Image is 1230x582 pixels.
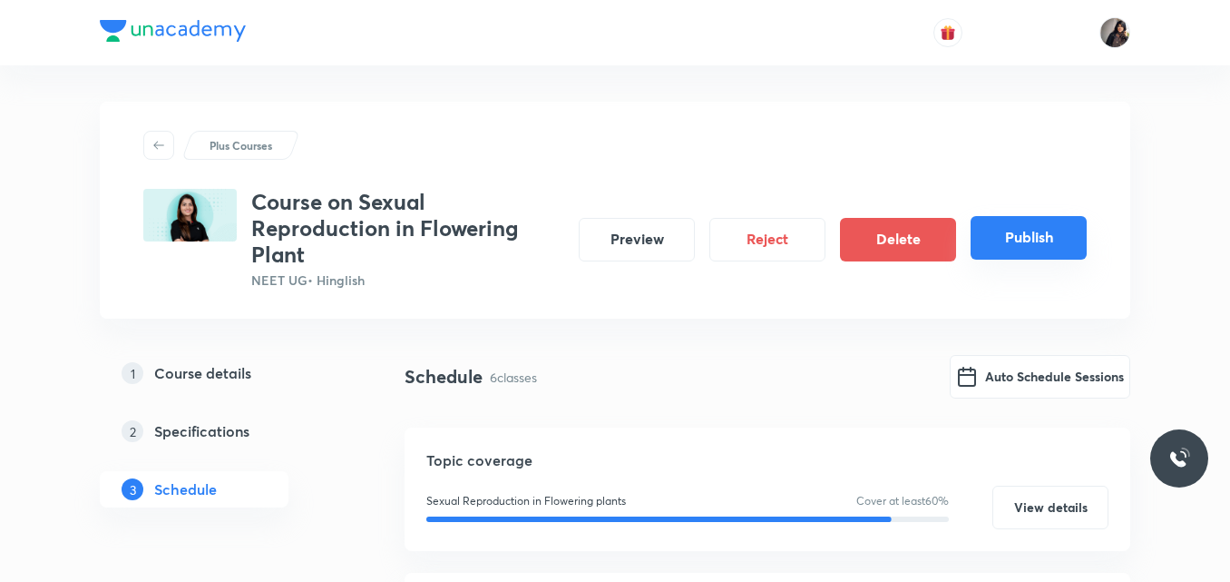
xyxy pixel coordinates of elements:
button: Preview [579,218,695,261]
img: ttu [1168,448,1190,469]
p: Sexual Reproduction in Flowering plants [426,493,626,509]
a: 1Course details [100,355,347,391]
p: 3 [122,478,143,500]
p: NEET UG • Hinglish [251,271,564,290]
p: Plus Courses [210,137,272,153]
h5: Topic coverage [426,449,1108,471]
p: 2 [122,420,143,442]
img: google [956,366,978,388]
p: Cover at least 60 % [856,493,949,509]
img: Afeera M [1099,17,1130,48]
button: Reject [709,218,825,261]
h3: Course on Sexual Reproduction in Flowering Plant [251,189,564,267]
h5: Course details [154,362,251,384]
h5: Schedule [154,478,217,500]
button: Auto Schedule Sessions [950,355,1130,399]
img: 84911AAF-B464-498A-BC5D-6DA715FBC8A8_plus.png [143,189,237,242]
a: Company Logo [100,20,246,46]
button: View details [992,486,1108,529]
p: 1 [122,362,143,384]
button: Delete [840,218,956,261]
p: 6 classes [490,368,537,387]
img: Company Logo [100,20,246,42]
h5: Specifications [154,420,249,442]
button: avatar [933,18,962,47]
button: Publish [971,216,1087,260]
a: 2Specifications [100,413,347,449]
h4: Schedule [405,363,483,390]
img: avatar [940,25,956,41]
